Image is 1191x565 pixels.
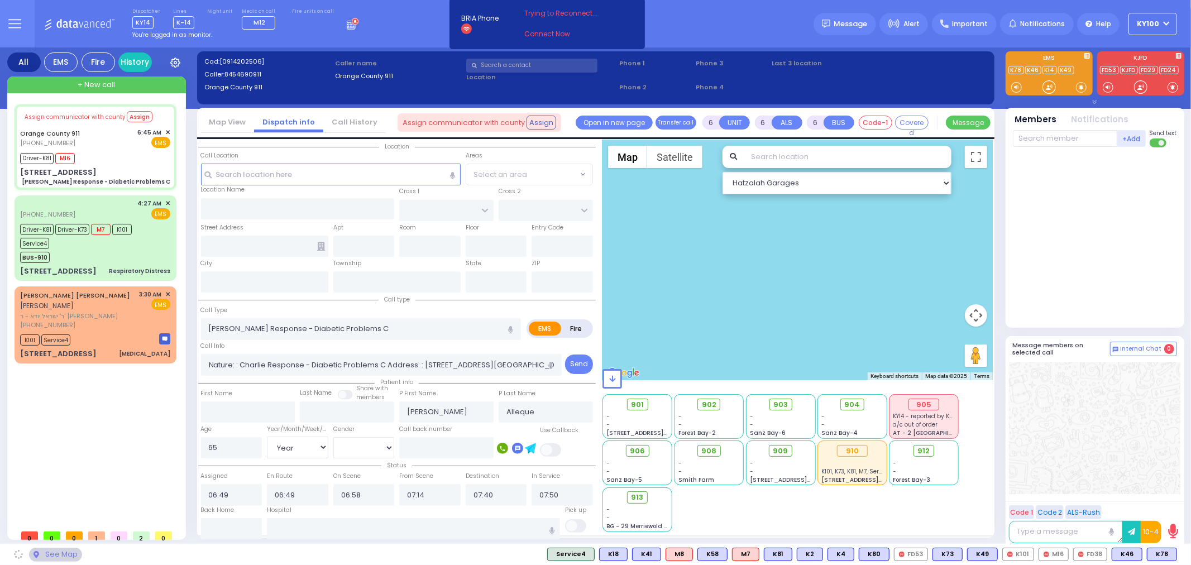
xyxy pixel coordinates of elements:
[201,151,239,160] label: Call Location
[207,8,232,15] label: Night unit
[381,461,412,470] span: Status
[540,426,578,435] label: Use Callback
[893,459,897,467] span: -
[630,446,645,457] span: 906
[576,116,653,130] a: Open in new page
[466,59,597,73] input: Search a contact
[772,59,879,68] label: Last 3 location
[666,548,693,561] div: ALS KJ
[254,117,323,127] a: Dispatch info
[1097,55,1184,63] label: KJFD
[696,83,768,92] span: Phone 4
[599,548,628,561] div: BLS
[1159,66,1179,74] a: FD24
[894,548,928,561] div: FD53
[173,16,194,29] span: K-14
[750,467,753,476] span: -
[109,267,170,275] div: Respiratory Distress
[697,548,728,561] div: BLS
[1013,342,1110,356] h5: Message members on selected call
[918,446,930,457] span: 912
[473,169,527,180] span: Select an area
[165,290,170,299] span: ✕
[1073,548,1107,561] div: FD38
[20,320,75,329] span: [PHONE_NUMBER]
[678,467,682,476] span: -
[140,290,162,299] span: 3:30 AM
[132,31,212,39] span: You're logged in as monitor.
[20,238,49,249] span: Service4
[201,425,212,434] label: Age
[773,446,788,457] span: 909
[529,322,561,336] label: EMS
[647,146,702,168] button: Show satellite imagery
[127,111,152,122] button: Assign
[859,116,892,130] button: Code-1
[1025,66,1041,74] a: K46
[1112,548,1142,561] div: K46
[678,412,682,420] span: -
[632,548,661,561] div: BLS
[201,164,461,185] input: Search location here
[399,187,419,196] label: Cross 1
[20,224,54,235] span: Driver-K81
[932,548,963,561] div: BLS
[696,59,768,68] span: Phone 3
[750,476,855,484] span: [STREET_ADDRESS][PERSON_NAME]
[44,52,78,72] div: EMS
[20,129,80,138] a: Orange County 911
[893,467,897,476] span: -
[379,295,415,304] span: Call type
[605,366,642,380] a: Open this area in Google Maps (opens a new window)
[837,445,868,457] div: 910
[132,16,154,29] span: KY14
[1110,342,1177,356] button: Internal Chat 0
[20,312,136,321] span: ר' ישראל יודא - ר' [PERSON_NAME]
[797,548,823,561] div: K2
[607,412,610,420] span: -
[1139,66,1158,74] a: FD29
[1065,505,1102,519] button: ALS-Rush
[356,384,388,392] small: Share with
[1042,66,1057,74] a: K14
[399,223,416,232] label: Room
[403,117,525,128] span: Assign communicator with county
[1013,130,1117,147] input: Search member
[151,208,170,219] span: EMS
[151,299,170,310] span: EMS
[138,128,162,137] span: 6:45 AM
[619,83,692,92] span: Phone 2
[21,532,38,540] span: 0
[821,476,927,484] span: [STREET_ADDRESS][PERSON_NAME]
[678,476,714,484] span: Smith Farm
[764,548,792,561] div: BLS
[173,8,194,15] label: Lines
[1141,521,1161,543] button: 10-4
[267,425,328,434] div: Year/Month/Week/Day
[607,467,610,476] span: -
[946,116,991,130] button: Message
[719,116,750,130] button: UNIT
[893,476,931,484] span: Forest Bay-3
[608,146,647,168] button: Show street map
[821,412,825,420] span: -
[20,334,40,346] span: K101
[1008,66,1024,74] a: K78
[632,492,644,503] span: 913
[466,73,615,82] label: Location
[797,548,823,561] div: BLS
[201,389,233,398] label: First Name
[750,412,753,420] span: -
[1100,66,1119,74] a: FD53
[1039,548,1069,561] div: M16
[399,472,433,481] label: From Scene
[138,199,162,208] span: 4:27 AM
[701,446,716,457] span: 908
[399,389,436,398] label: P First Name
[78,79,115,90] span: + New call
[1009,505,1034,519] button: Code 1
[697,548,728,561] div: K58
[204,83,332,92] label: Orange County 911
[678,429,716,437] span: Forest Bay-2
[20,138,75,147] span: [PHONE_NUMBER]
